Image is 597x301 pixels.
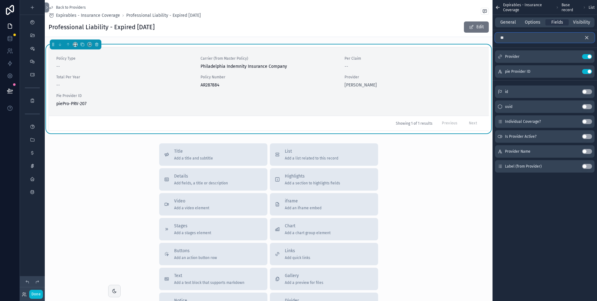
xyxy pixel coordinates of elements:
span: List [589,5,595,10]
button: StagesAdd a stages element [159,218,267,240]
span: Add a section to highlights fields [285,181,340,186]
span: Add a stages element [174,230,211,235]
span: Add an action button row [174,255,217,260]
span: Showing 1 of 1 results [396,121,433,126]
button: TitleAdd a title and subtitle [159,143,267,166]
span: Chart [285,223,331,229]
span: Pie Provider ID [56,93,193,98]
span: Add an iframe embed [285,206,322,211]
span: Expirables - Insurance Coverage [503,2,553,12]
button: iframeAdd an iframe embed [270,193,378,215]
button: Edit [464,21,489,33]
span: piePro-PRV-207 [56,101,193,107]
span: Buttons [174,248,217,254]
a: Expirables - Insurance Coverage [49,12,120,19]
span: Expirables - Insurance Coverage [56,12,120,19]
span: Philadelphia Indemnity Insurance Company [201,63,287,70]
span: -- [56,82,60,88]
span: Add a chart group element [285,230,331,235]
button: HighlightsAdd a section to highlights fields [270,168,378,191]
button: ButtonsAdd an action button row [159,243,267,265]
span: Total Per Year [56,75,193,80]
span: Add a video element [174,206,209,211]
span: Stages [174,223,211,229]
span: Highlights [285,173,340,179]
span: Title [174,148,213,155]
span: Policy Type [56,56,193,61]
span: -- [56,63,60,70]
a: Back to Providers [49,5,86,10]
span: Links [285,248,310,254]
a: Professional Liability - Expired [DATE] [126,12,201,19]
span: Policy Number [201,75,337,80]
span: General [500,19,516,25]
span: Label (from Provider) [505,164,542,169]
span: iframe [285,198,322,204]
button: ChartAdd a chart group element [270,218,378,240]
span: Video [174,198,209,204]
span: Provider Name [505,149,530,154]
span: -- [345,63,348,70]
button: ListAdd a list related to this record [270,143,378,166]
span: Is Provider Active? [505,134,537,139]
span: Provider [345,75,481,80]
span: Add a list related to this record [285,156,338,161]
span: Base record [562,2,580,12]
span: Fields [551,19,563,25]
button: TextAdd a text block that supports markdown [159,268,267,290]
span: Gallery [285,273,323,279]
span: AR287884 [201,82,337,88]
span: Individual Coverage? [505,119,541,124]
span: pie Provider ID [505,69,530,74]
span: Provider [505,54,520,59]
button: DetailsAdd fields, a title or description [159,168,267,191]
span: Options [525,19,540,25]
span: uuid [505,104,512,109]
span: Add quick links [285,255,310,260]
button: LinksAdd quick links [270,243,378,265]
span: Details [174,173,228,179]
span: Add a text block that supports markdown [174,280,244,285]
a: Policy Type--Carrier (from Master Policy)Philadelphia Indemnity Insurance CompanyPer Claim--Total... [49,47,489,116]
h1: Professional Liability - Expired [DATE] [49,23,155,31]
span: Add fields, a title or description [174,181,228,186]
span: Visibility [573,19,590,25]
span: Add a preview for files [285,280,323,285]
span: Text [174,273,244,279]
span: Per Claim [345,56,481,61]
button: VideoAdd a video element [159,193,267,215]
span: List [285,148,338,155]
button: GalleryAdd a preview for files [270,268,378,290]
span: Add a title and subtitle [174,156,213,161]
span: id [505,89,508,94]
a: [PERSON_NAME] [345,82,377,88]
button: Done [29,290,43,299]
span: Carrier (from Master Policy) [201,56,337,61]
span: Back to Providers [56,5,86,10]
